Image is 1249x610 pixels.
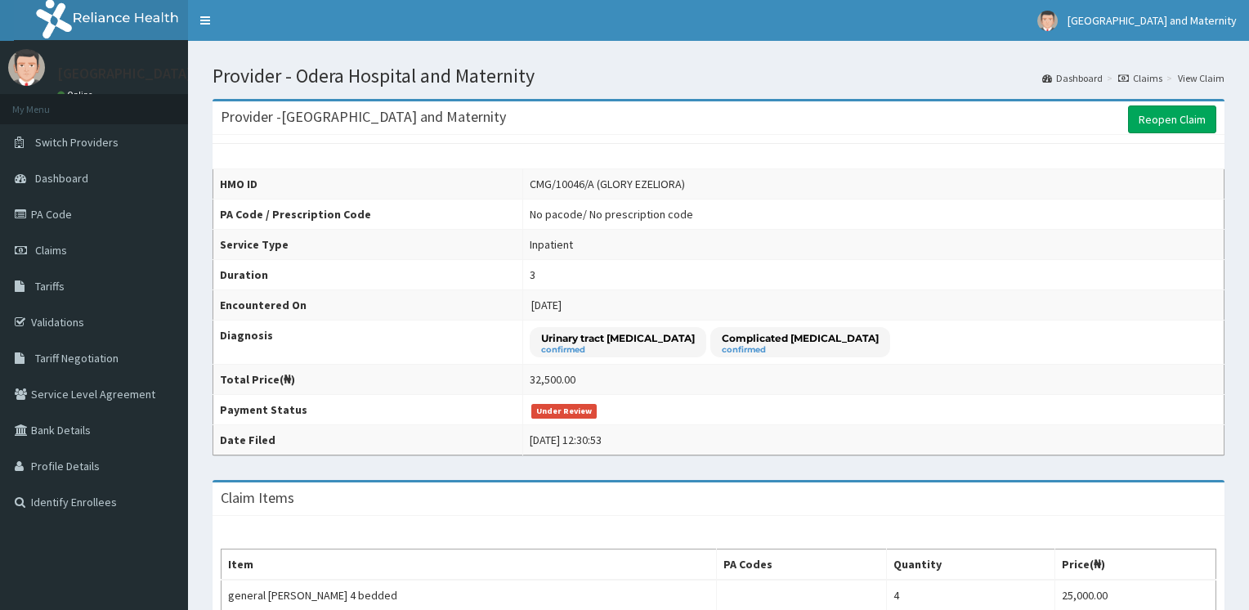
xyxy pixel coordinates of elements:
span: Tariffs [35,279,65,294]
img: User Image [1037,11,1058,31]
th: Item [222,549,717,581]
th: Total Price(₦) [213,365,523,395]
span: Claims [35,243,67,258]
span: [GEOGRAPHIC_DATA] and Maternity [1068,13,1237,28]
span: [DATE] [531,298,562,312]
small: confirmed [722,346,879,354]
div: [DATE] 12:30:53 [530,432,602,448]
th: Price(₦) [1054,549,1215,581]
a: Reopen Claim [1128,105,1216,133]
a: Claims [1118,71,1162,85]
th: Quantity [887,549,1055,581]
th: Duration [213,260,523,290]
div: CMG/10046/A (GLORY EZELIORA) [530,176,685,192]
img: User Image [8,49,45,86]
span: Under Review [531,404,598,419]
th: Diagnosis [213,321,523,365]
th: Encountered On [213,290,523,321]
div: Inpatient [530,236,573,253]
th: PA Codes [716,549,886,581]
h1: Provider - Odera Hospital and Maternity [213,65,1224,87]
div: 3 [530,267,535,283]
a: Online [57,89,96,101]
span: Switch Providers [35,135,119,150]
span: Dashboard [35,171,88,186]
span: Tariff Negotiation [35,351,119,366]
h3: Provider - [GEOGRAPHIC_DATA] and Maternity [221,110,506,124]
th: Payment Status [213,395,523,425]
th: Service Type [213,230,523,260]
small: confirmed [541,346,695,354]
div: No pacode / No prescription code [530,206,693,222]
p: [GEOGRAPHIC_DATA] and Maternity [57,66,284,81]
div: 32,500.00 [530,371,575,388]
p: Complicated [MEDICAL_DATA] [722,331,879,345]
h3: Claim Items [221,491,294,505]
p: Urinary tract [MEDICAL_DATA] [541,331,695,345]
th: PA Code / Prescription Code [213,200,523,230]
a: View Claim [1178,71,1224,85]
a: Dashboard [1042,71,1103,85]
th: Date Filed [213,425,523,455]
th: HMO ID [213,169,523,200]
